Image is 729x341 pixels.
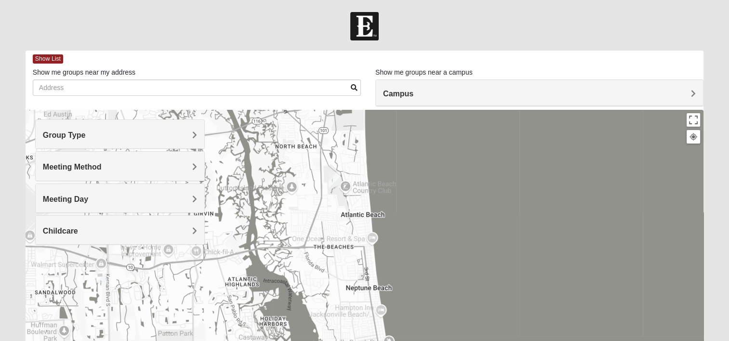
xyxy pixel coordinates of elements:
div: Mixed Settembrini 32233 [329,172,340,188]
button: Toggle fullscreen view [687,113,700,127]
img: Church of Eleven22 Logo [350,12,379,40]
label: Show me groups near my address [33,67,135,77]
span: Campus [383,90,413,98]
span: Group Type [43,131,86,139]
div: Childcare [36,216,204,244]
div: Meeting Method [36,152,204,180]
input: Address [33,79,361,96]
span: Childcare [43,227,78,235]
span: Meeting Day [43,195,88,203]
div: Meeting Day [36,184,204,212]
div: Mixed Maytum 32224 [95,267,106,283]
span: Show List [33,54,63,64]
div: Campus [376,80,703,106]
label: Show me groups near a campus [375,67,473,77]
button: Your Location [687,130,700,144]
div: Group Type [36,120,204,148]
span: Meeting Method [43,163,102,171]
